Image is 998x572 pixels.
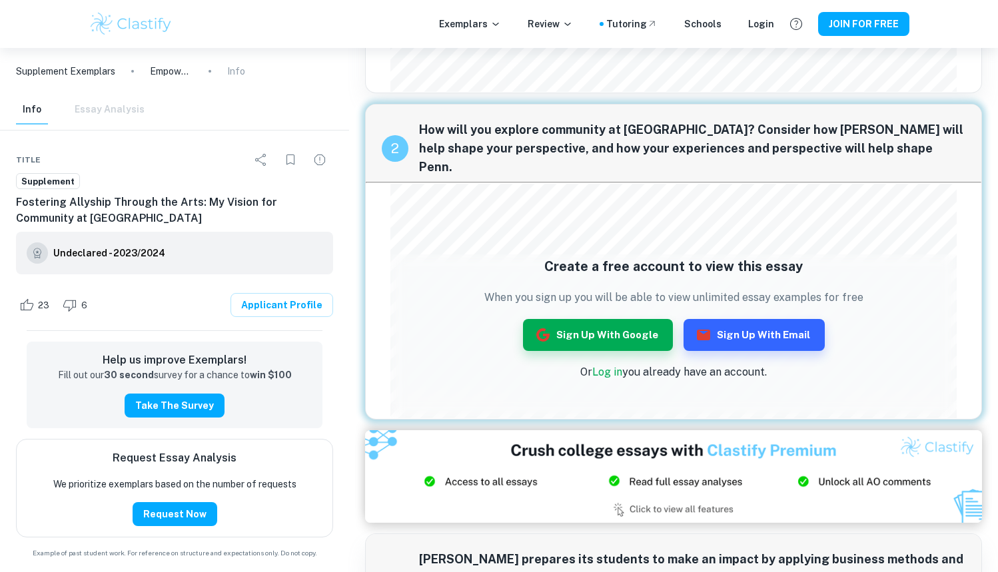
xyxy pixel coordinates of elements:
a: Schools [684,17,722,31]
div: recipe [382,135,408,162]
a: Undeclared - 2023/2024 [53,242,165,264]
button: Take the Survey [125,394,225,418]
p: Empowering Dreams: A Thank-You Note [150,64,193,79]
h6: Undeclared - 2023/2024 [53,246,165,260]
div: Dislike [59,294,95,316]
h6: Request Essay Analysis [113,450,237,466]
span: 23 [31,299,57,312]
h5: Create a free account to view this essay [484,256,863,276]
span: Title [16,154,41,166]
a: Supplement Exemplars [16,64,115,79]
button: Info [16,95,48,125]
div: Report issue [306,146,333,173]
img: Ad [365,430,982,523]
span: Example of past student work. For reference on structure and expectations only. Do not copy. [16,548,333,558]
a: Tutoring [606,17,658,31]
p: Review [528,17,573,31]
span: 6 [74,299,95,312]
p: We prioritize exemplars based on the number of requests [53,477,296,491]
strong: 30 second [104,370,154,380]
div: Like [16,294,57,316]
div: Share [248,146,274,173]
span: How will you explore community at [GEOGRAPHIC_DATA]? Consider how [PERSON_NAME] will help shape y... [419,121,965,176]
button: Sign up with Google [523,319,673,351]
img: Clastify logo [89,11,173,37]
button: Help and Feedback [785,13,807,35]
p: When you sign up you will be able to view unlimited essay examples for free [484,290,863,306]
a: Applicant Profile [231,293,333,317]
button: Sign up with Email [684,319,825,351]
button: JOIN FOR FREE [818,12,909,36]
p: Exemplars [439,17,501,31]
p: Fill out our survey for a chance to [58,368,292,383]
div: Bookmark [277,146,304,173]
a: Log in [592,366,622,378]
strong: win $100 [250,370,292,380]
span: Supplement [17,175,79,188]
p: Info [227,64,245,79]
h6: Fostering Allyship Through the Arts: My Vision for Community at [GEOGRAPHIC_DATA] [16,194,333,226]
h6: Help us improve Exemplars! [37,352,312,368]
button: Request Now [133,502,217,526]
p: Or you already have an account. [484,364,863,380]
a: Supplement [16,173,80,190]
a: Login [748,17,774,31]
